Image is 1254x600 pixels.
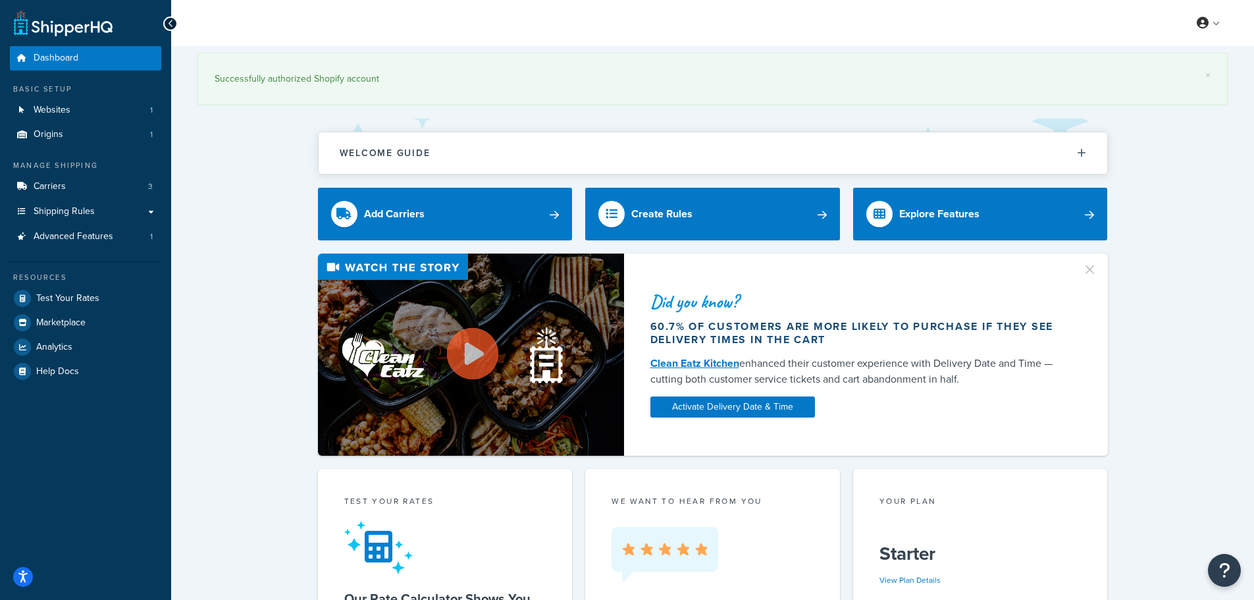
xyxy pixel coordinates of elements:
[36,366,79,377] span: Help Docs
[650,292,1066,311] div: Did you know?
[34,53,78,64] span: Dashboard
[150,105,153,116] span: 1
[215,70,1211,88] div: Successfully authorized Shopify account
[650,320,1066,346] div: 60.7% of customers are more likely to purchase if they see delivery times in the cart
[36,293,99,304] span: Test Your Rates
[150,129,153,140] span: 1
[879,543,1082,564] h5: Starter
[10,200,161,224] a: Shipping Rules
[650,356,739,371] a: Clean Eatz Kitchen
[585,188,840,240] a: Create Rules
[148,181,153,192] span: 3
[34,181,66,192] span: Carriers
[344,495,546,510] div: Test your rates
[1208,554,1241,587] button: Open Resource Center
[10,225,161,249] li: Advanced Features
[1205,70,1211,80] a: ×
[10,123,161,147] a: Origins1
[36,317,86,329] span: Marketplace
[650,356,1066,387] div: enhanced their customer experience with Delivery Date and Time — cutting both customer service ti...
[36,342,72,353] span: Analytics
[10,175,161,199] a: Carriers3
[364,205,425,223] div: Add Carriers
[10,98,161,123] a: Websites1
[318,188,573,240] a: Add Carriers
[899,205,980,223] div: Explore Features
[340,148,431,158] h2: Welcome Guide
[10,272,161,283] div: Resources
[10,360,161,383] a: Help Docs
[10,160,161,171] div: Manage Shipping
[612,495,814,507] p: we want to hear from you
[34,231,113,242] span: Advanced Features
[10,123,161,147] li: Origins
[34,129,63,140] span: Origins
[10,225,161,249] a: Advanced Features1
[879,495,1082,510] div: Your Plan
[10,84,161,95] div: Basic Setup
[34,206,95,217] span: Shipping Rules
[10,286,161,310] a: Test Your Rates
[10,46,161,70] a: Dashboard
[10,175,161,199] li: Carriers
[853,188,1108,240] a: Explore Features
[631,205,692,223] div: Create Rules
[318,254,624,456] img: Video thumbnail
[10,335,161,359] a: Analytics
[319,132,1107,174] button: Welcome Guide
[879,574,941,586] a: View Plan Details
[650,396,815,418] a: Activate Delivery Date & Time
[150,231,153,242] span: 1
[34,105,70,116] span: Websites
[10,98,161,123] li: Websites
[10,311,161,335] a: Marketplace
